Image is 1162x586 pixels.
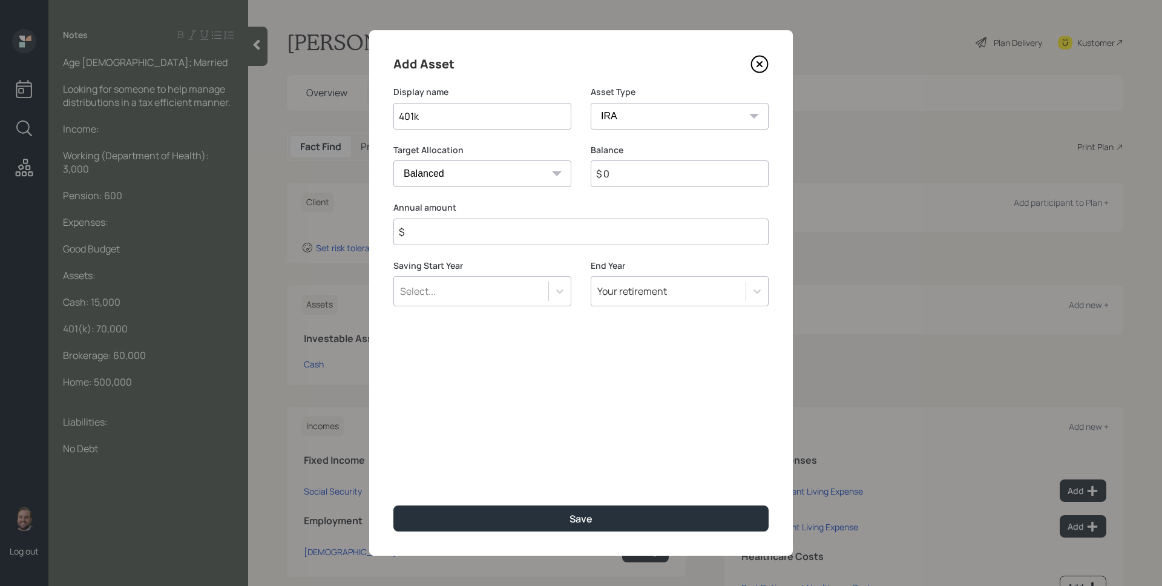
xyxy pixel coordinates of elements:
[591,260,769,272] label: End Year
[597,285,667,298] div: Your retirement
[393,260,571,272] label: Saving Start Year
[400,285,436,298] div: Select...
[393,144,571,156] label: Target Allocation
[393,202,769,214] label: Annual amount
[591,144,769,156] label: Balance
[393,86,571,98] label: Display name
[393,505,769,532] button: Save
[570,512,592,525] div: Save
[591,86,769,98] label: Asset Type
[393,54,455,74] h4: Add Asset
